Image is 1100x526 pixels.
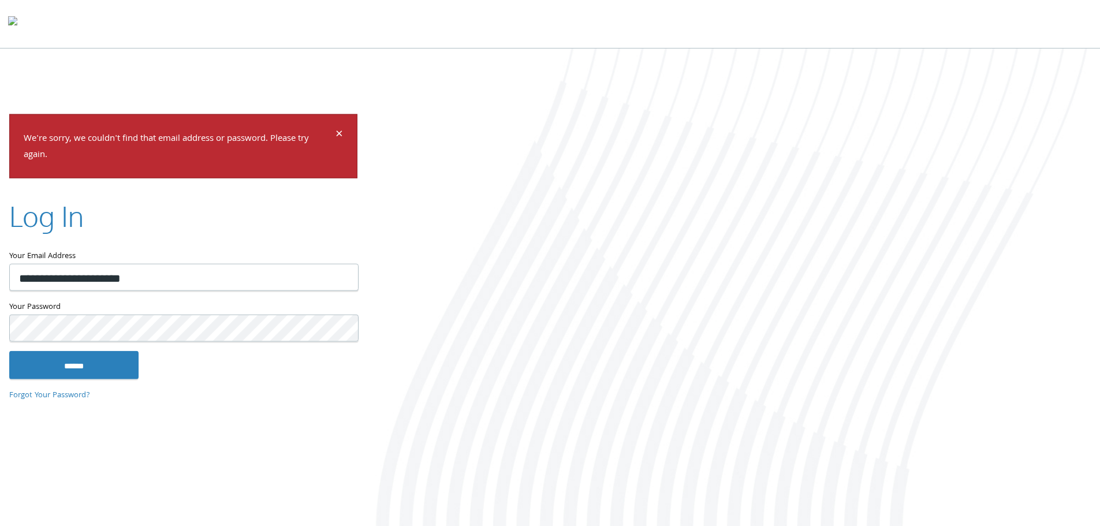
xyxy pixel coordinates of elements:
[9,389,90,401] a: Forgot Your Password?
[8,12,17,35] img: todyl-logo-dark.svg
[24,130,334,164] p: We're sorry, we couldn't find that email address or password. Please try again.
[335,128,343,142] button: Dismiss alert
[9,197,84,236] h2: Log In
[335,124,343,146] span: ×
[9,300,357,315] label: Your Password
